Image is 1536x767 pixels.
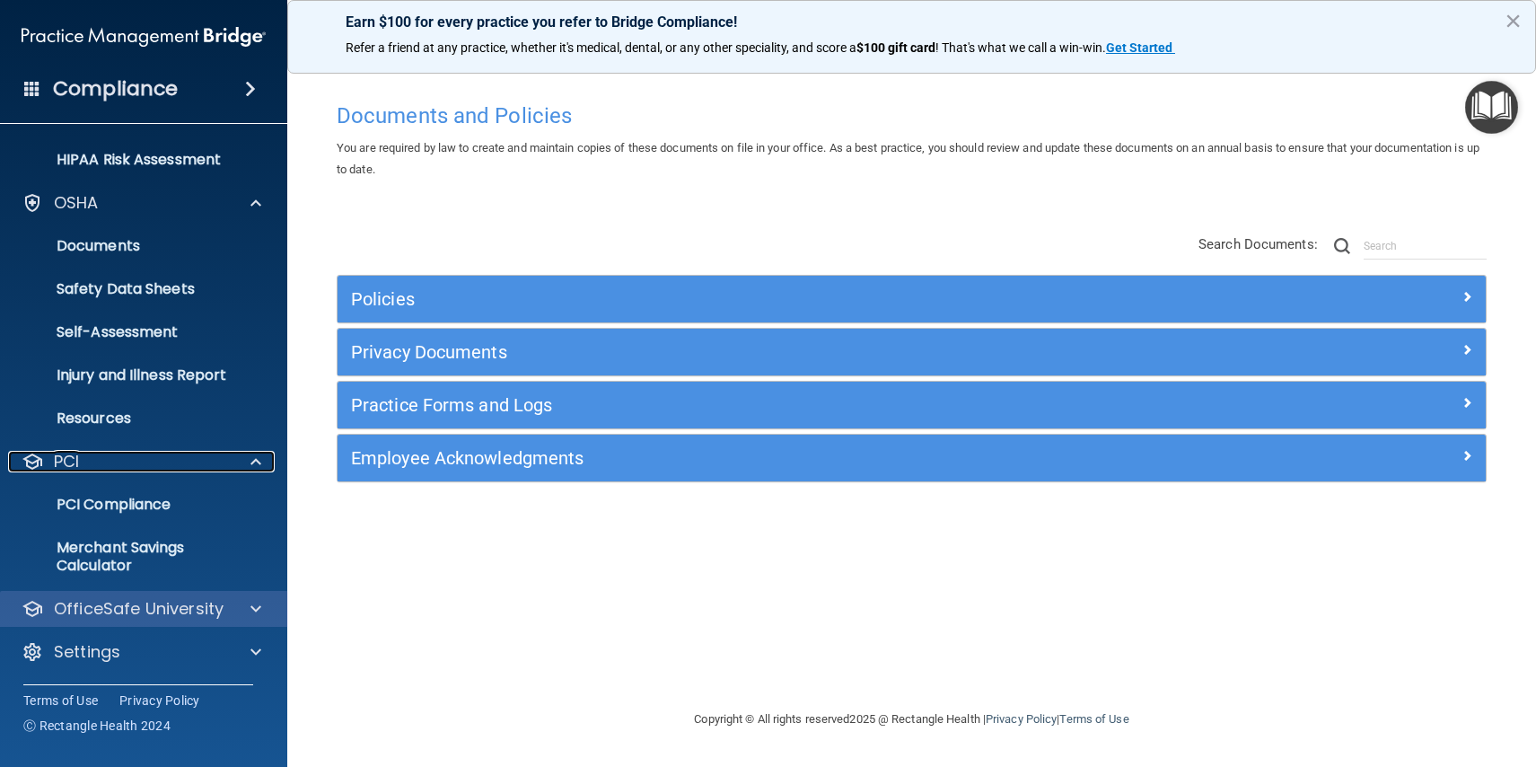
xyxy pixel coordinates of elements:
[119,692,200,710] a: Privacy Policy
[351,395,1185,415] h5: Practice Forms and Logs
[1465,81,1518,134] button: Open Resource Center
[346,40,856,55] span: Refer a friend at any practice, whether it's medical, dental, or any other speciality, and score a
[1364,233,1487,260] input: Search
[22,641,261,663] a: Settings
[351,289,1185,309] h5: Policies
[1505,6,1522,35] button: Close
[1334,238,1350,254] img: ic-search.3b580494.png
[351,338,1472,366] a: Privacy Documents
[351,444,1472,472] a: Employee Acknowledgments
[12,323,257,341] p: Self-Assessment
[584,691,1240,748] div: Copyright © All rights reserved 2025 @ Rectangle Health | |
[12,280,257,298] p: Safety Data Sheets
[1106,40,1172,55] strong: Get Started
[22,192,261,214] a: OSHA
[12,366,257,384] p: Injury and Illness Report
[12,410,257,428] p: Resources
[12,151,257,169] p: HIPAA Risk Assessment
[986,712,1057,726] a: Privacy Policy
[351,448,1185,468] h5: Employee Acknowledgments
[856,40,935,55] strong: $100 gift card
[1106,40,1175,55] a: Get Started
[54,641,120,663] p: Settings
[351,285,1472,313] a: Policies
[22,598,261,620] a: OfficeSafe University
[54,192,99,214] p: OSHA
[1198,236,1318,252] span: Search Documents:
[346,13,1478,31] p: Earn $100 for every practice you refer to Bridge Compliance!
[22,19,266,55] img: PMB logo
[22,451,261,472] a: PCI
[337,104,1487,128] h4: Documents and Policies
[351,391,1472,419] a: Practice Forms and Logs
[54,598,224,620] p: OfficeSafe University
[1059,712,1128,726] a: Terms of Use
[53,76,178,101] h4: Compliance
[337,141,1479,176] span: You are required by law to create and maintain copies of these documents on file in your office. ...
[23,717,171,735] span: Ⓒ Rectangle Health 2024
[351,342,1185,362] h5: Privacy Documents
[23,692,98,710] a: Terms of Use
[54,451,79,472] p: PCI
[935,40,1106,55] span: ! That's what we call a win-win.
[12,496,257,514] p: PCI Compliance
[12,237,257,255] p: Documents
[12,539,257,575] p: Merchant Savings Calculator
